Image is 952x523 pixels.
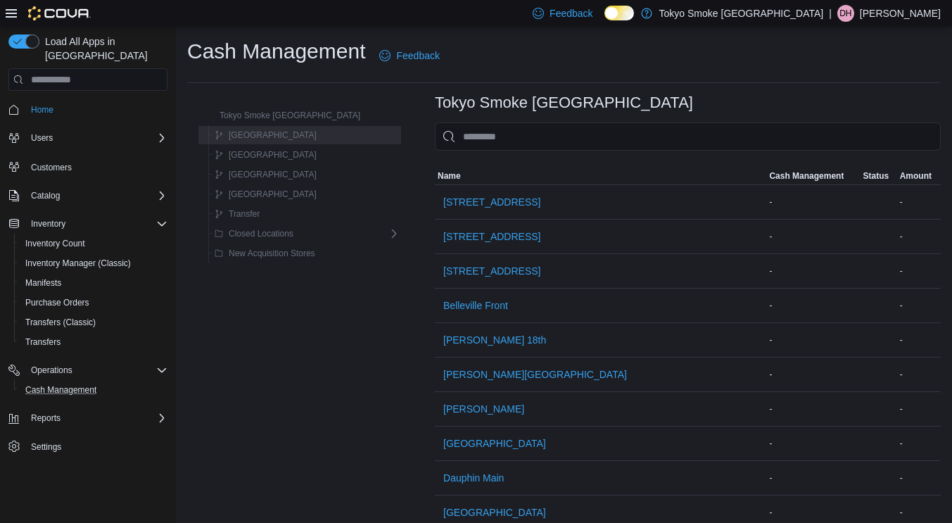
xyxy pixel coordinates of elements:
[209,127,322,144] button: [GEOGRAPHIC_DATA]
[39,34,167,63] span: Load All Apps in [GEOGRAPHIC_DATA]
[14,253,173,273] button: Inventory Manager (Classic)
[31,412,61,424] span: Reports
[25,215,71,232] button: Inventory
[3,99,173,120] button: Home
[766,366,860,383] div: -
[839,5,851,22] span: DH
[25,410,66,427] button: Reports
[863,170,889,182] span: Status
[443,195,540,209] span: [STREET_ADDRESS]
[14,332,173,352] button: Transfers
[443,436,546,450] span: [GEOGRAPHIC_DATA]
[766,168,860,184] button: Cash Management
[25,317,96,328] span: Transfers (Classic)
[438,291,514,320] button: Belleville Front
[25,410,167,427] span: Reports
[229,130,317,141] span: [GEOGRAPHIC_DATA]
[897,332,941,348] div: -
[438,429,552,458] button: [GEOGRAPHIC_DATA]
[443,505,546,519] span: [GEOGRAPHIC_DATA]
[659,5,824,22] p: Tokyo Smoke [GEOGRAPHIC_DATA]
[766,194,860,210] div: -
[897,366,941,383] div: -
[25,439,67,455] a: Settings
[861,168,897,184] button: Status
[20,334,167,351] span: Transfers
[209,166,322,183] button: [GEOGRAPHIC_DATA]
[438,395,530,423] button: [PERSON_NAME]
[25,297,89,308] span: Purchase Orders
[8,94,167,493] nav: Complex example
[897,297,941,314] div: -
[14,293,173,313] button: Purchase Orders
[31,441,61,453] span: Settings
[396,49,439,63] span: Feedback
[438,360,633,389] button: [PERSON_NAME][GEOGRAPHIC_DATA]
[860,5,941,22] p: [PERSON_NAME]
[28,6,91,20] img: Cova
[443,229,540,244] span: [STREET_ADDRESS]
[25,238,85,249] span: Inventory Count
[3,436,173,457] button: Settings
[374,42,445,70] a: Feedback
[897,470,941,486] div: -
[25,336,61,348] span: Transfers
[438,188,546,216] button: [STREET_ADDRESS]
[200,107,366,124] button: Tokyo Smoke [GEOGRAPHIC_DATA]
[435,94,693,111] h3: Tokyo Smoke [GEOGRAPHIC_DATA]
[25,258,131,269] span: Inventory Manager (Classic)
[3,360,173,380] button: Operations
[25,130,167,146] span: Users
[20,275,67,291] a: Manifests
[900,170,932,182] span: Amount
[604,6,634,20] input: Dark Mode
[20,294,167,311] span: Purchase Orders
[3,214,173,234] button: Inventory
[443,333,546,347] span: [PERSON_NAME] 18th
[897,168,941,184] button: Amount
[766,228,860,245] div: -
[443,367,627,382] span: [PERSON_NAME][GEOGRAPHIC_DATA]
[438,222,546,251] button: [STREET_ADDRESS]
[20,334,66,351] a: Transfers
[897,435,941,452] div: -
[897,194,941,210] div: -
[25,215,167,232] span: Inventory
[25,187,167,204] span: Catalog
[443,471,504,485] span: Dauphin Main
[220,110,360,121] span: Tokyo Smoke [GEOGRAPHIC_DATA]
[229,149,317,160] span: [GEOGRAPHIC_DATA]
[3,408,173,428] button: Reports
[3,128,173,148] button: Users
[25,187,65,204] button: Catalog
[25,101,59,118] a: Home
[25,159,77,176] a: Customers
[31,365,72,376] span: Operations
[3,186,173,206] button: Catalog
[31,132,53,144] span: Users
[766,297,860,314] div: -
[20,255,167,272] span: Inventory Manager (Classic)
[25,101,167,118] span: Home
[837,5,854,22] div: Dylan Hoeppner
[20,382,167,398] span: Cash Management
[438,326,552,354] button: [PERSON_NAME] 18th
[229,169,317,180] span: [GEOGRAPHIC_DATA]
[769,170,844,182] span: Cash Management
[766,332,860,348] div: -
[438,257,546,285] button: [STREET_ADDRESS]
[20,294,95,311] a: Purchase Orders
[31,104,53,115] span: Home
[229,228,293,239] span: Closed Locations
[897,263,941,279] div: -
[25,158,167,175] span: Customers
[25,362,167,379] span: Operations
[438,170,461,182] span: Name
[443,298,508,313] span: Belleville Front
[209,206,265,222] button: Transfer
[766,263,860,279] div: -
[766,504,860,521] div: -
[897,504,941,521] div: -
[20,275,167,291] span: Manifests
